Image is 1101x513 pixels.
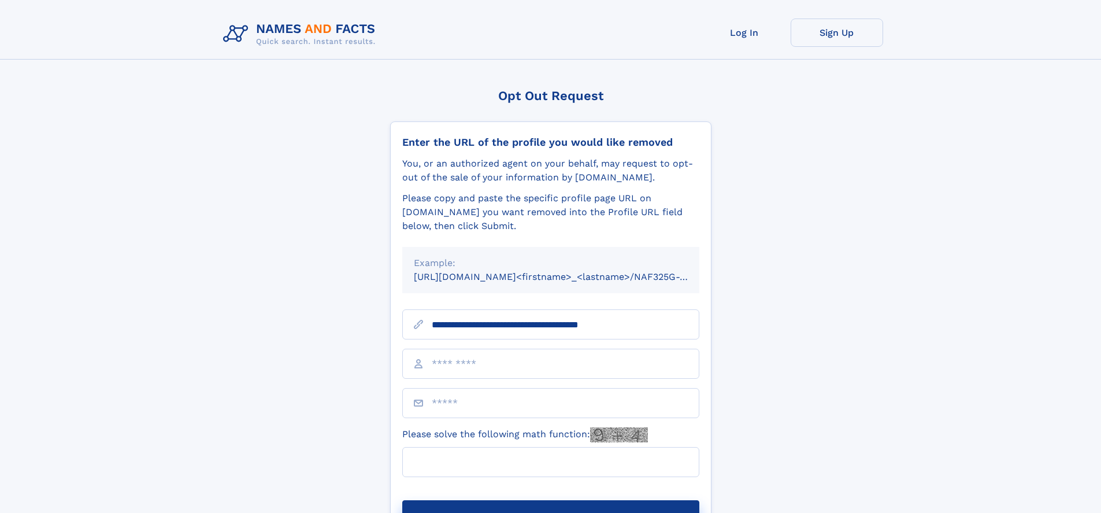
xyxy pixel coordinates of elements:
a: Log In [698,19,791,47]
a: Sign Up [791,19,883,47]
img: Logo Names and Facts [218,19,385,50]
div: Please copy and paste the specific profile page URL on [DOMAIN_NAME] you want removed into the Pr... [402,191,699,233]
div: Example: [414,256,688,270]
small: [URL][DOMAIN_NAME]<firstname>_<lastname>/NAF325G-xxxxxxxx [414,271,721,282]
div: You, or an authorized agent on your behalf, may request to opt-out of the sale of your informatio... [402,157,699,184]
label: Please solve the following math function: [402,427,648,442]
div: Opt Out Request [390,88,711,103]
div: Enter the URL of the profile you would like removed [402,136,699,149]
